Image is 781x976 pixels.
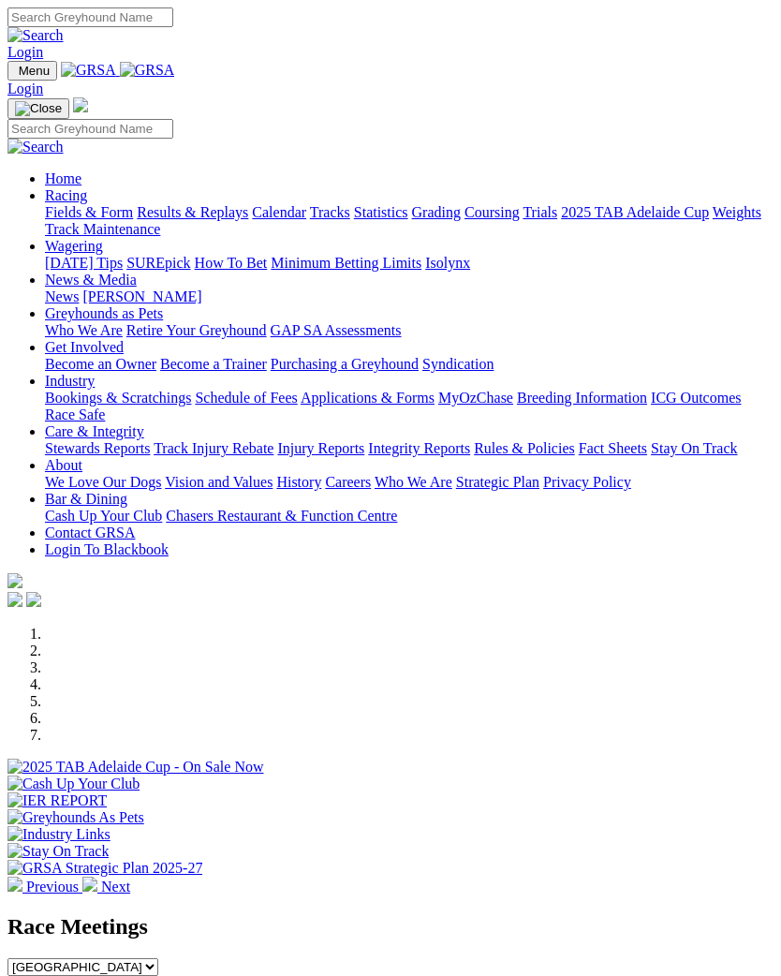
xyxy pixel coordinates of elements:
[19,64,50,78] span: Menu
[45,491,127,507] a: Bar & Dining
[195,255,268,271] a: How To Bet
[375,474,452,490] a: Who We Are
[523,204,557,220] a: Trials
[15,101,62,116] img: Close
[277,440,364,456] a: Injury Reports
[7,879,82,895] a: Previous
[301,390,435,406] a: Applications & Forms
[276,474,321,490] a: History
[45,170,81,186] a: Home
[7,61,57,81] button: Toggle navigation
[7,877,22,892] img: chevron-left-pager-white.svg
[160,356,267,372] a: Become a Trainer
[45,525,135,540] a: Contact GRSA
[45,423,144,439] a: Care & Integrity
[45,508,162,524] a: Cash Up Your Club
[7,81,43,96] a: Login
[271,322,402,338] a: GAP SA Assessments
[45,356,774,373] div: Get Involved
[45,272,137,288] a: News & Media
[7,776,140,792] img: Cash Up Your Club
[7,119,173,139] input: Search
[195,390,297,406] a: Schedule of Fees
[7,914,774,939] h2: Race Meetings
[61,62,116,79] img: GRSA
[7,592,22,607] img: facebook.svg
[713,204,761,220] a: Weights
[137,204,248,220] a: Results & Replays
[45,204,774,238] div: Racing
[45,474,774,491] div: About
[7,843,109,860] img: Stay On Track
[425,255,470,271] a: Isolynx
[412,204,461,220] a: Grading
[45,390,191,406] a: Bookings & Scratchings
[73,97,88,112] img: logo-grsa-white.png
[82,288,201,304] a: [PERSON_NAME]
[26,879,79,895] span: Previous
[45,322,774,339] div: Greyhounds as Pets
[126,255,190,271] a: SUREpick
[45,305,163,321] a: Greyhounds as Pets
[7,7,173,27] input: Search
[7,44,43,60] a: Login
[45,221,160,237] a: Track Maintenance
[354,204,408,220] a: Statistics
[45,187,87,203] a: Racing
[45,390,774,423] div: Industry
[165,474,273,490] a: Vision and Values
[166,508,397,524] a: Chasers Restaurant & Function Centre
[543,474,631,490] a: Privacy Policy
[7,792,107,809] img: IER REPORT
[517,390,647,406] a: Breeding Information
[45,373,95,389] a: Industry
[120,62,175,79] img: GRSA
[7,759,264,776] img: 2025 TAB Adelaide Cup - On Sale Now
[271,356,419,372] a: Purchasing a Greyhound
[26,592,41,607] img: twitter.svg
[271,255,421,271] a: Minimum Betting Limits
[651,390,741,406] a: ICG Outcomes
[7,809,144,826] img: Greyhounds As Pets
[45,288,774,305] div: News & Media
[45,407,105,422] a: Race Safe
[45,356,156,372] a: Become an Owner
[45,508,774,525] div: Bar & Dining
[325,474,371,490] a: Careers
[7,826,111,843] img: Industry Links
[438,390,513,406] a: MyOzChase
[368,440,470,456] a: Integrity Reports
[310,204,350,220] a: Tracks
[45,288,79,304] a: News
[45,255,774,272] div: Wagering
[45,440,774,457] div: Care & Integrity
[651,440,737,456] a: Stay On Track
[154,440,273,456] a: Track Injury Rebate
[45,238,103,254] a: Wagering
[7,139,64,155] img: Search
[252,204,306,220] a: Calendar
[126,322,267,338] a: Retire Your Greyhound
[7,98,69,119] button: Toggle navigation
[464,204,520,220] a: Coursing
[45,440,150,456] a: Stewards Reports
[45,541,169,557] a: Login To Blackbook
[422,356,494,372] a: Syndication
[45,204,133,220] a: Fields & Form
[45,339,124,355] a: Get Involved
[45,474,161,490] a: We Love Our Dogs
[82,877,97,892] img: chevron-right-pager-white.svg
[7,860,202,877] img: GRSA Strategic Plan 2025-27
[456,474,539,490] a: Strategic Plan
[7,573,22,588] img: logo-grsa-white.png
[7,27,64,44] img: Search
[101,879,130,895] span: Next
[561,204,709,220] a: 2025 TAB Adelaide Cup
[474,440,575,456] a: Rules & Policies
[45,322,123,338] a: Who We Are
[579,440,647,456] a: Fact Sheets
[45,457,82,473] a: About
[82,879,130,895] a: Next
[45,255,123,271] a: [DATE] Tips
